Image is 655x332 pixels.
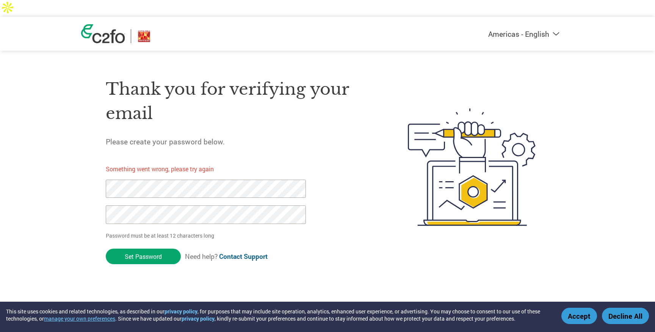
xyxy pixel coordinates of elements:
[106,137,372,146] h5: Please create your password below.
[219,252,268,261] a: Contact Support
[106,249,181,264] input: Set Password
[106,77,372,126] h1: Thank you for verifying your email
[81,24,125,43] img: c2fo logo
[106,232,308,240] p: Password must be at least 12 characters long
[6,308,550,322] div: This site uses cookies and related technologies, as described in our , for purposes that may incl...
[106,164,319,174] p: Something went wrong, please try again
[561,308,597,324] button: Accept
[185,252,268,261] span: Need help?
[137,29,151,43] img: ABLBL
[182,315,215,322] a: privacy policy
[394,66,550,268] img: create-password
[602,308,649,324] button: Decline All
[165,308,197,315] a: privacy policy
[44,315,115,322] button: manage your own preferences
